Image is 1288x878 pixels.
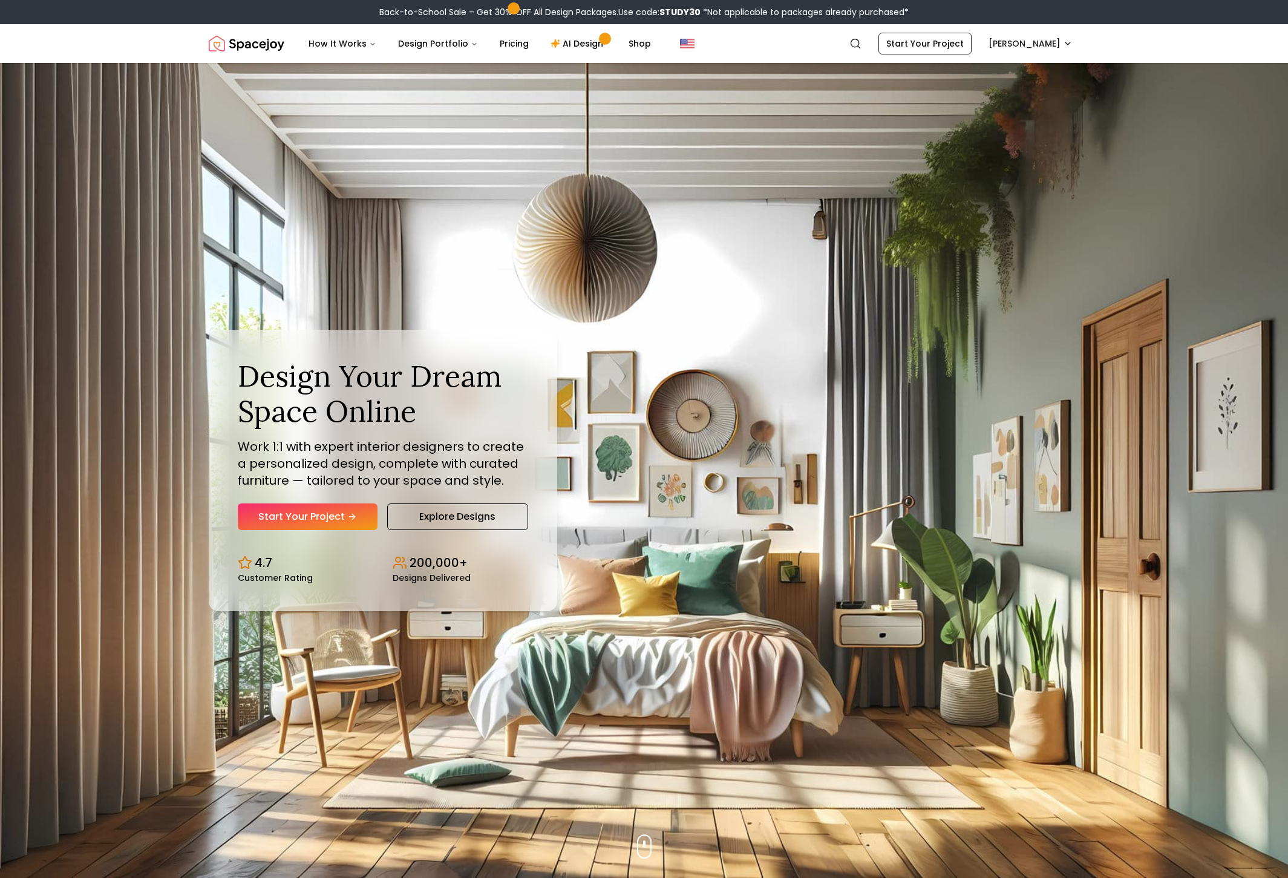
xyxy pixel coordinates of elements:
[209,24,1080,63] nav: Global
[379,6,909,18] div: Back-to-School Sale – Get 30% OFF All Design Packages.
[878,33,972,54] a: Start Your Project
[209,31,284,56] img: Spacejoy Logo
[701,6,909,18] span: *Not applicable to packages already purchased*
[388,31,488,56] button: Design Portfolio
[299,31,661,56] nav: Main
[393,574,471,582] small: Designs Delivered
[619,31,661,56] a: Shop
[680,36,695,51] img: United States
[238,574,313,582] small: Customer Rating
[255,554,272,571] p: 4.7
[238,359,528,428] h1: Design Your Dream Space Online
[541,31,616,56] a: AI Design
[659,6,701,18] b: STUDY30
[238,545,528,582] div: Design stats
[238,503,378,530] a: Start Your Project
[299,31,386,56] button: How It Works
[618,6,701,18] span: Use code:
[238,438,528,489] p: Work 1:1 with expert interior designers to create a personalized design, complete with curated fu...
[981,33,1080,54] button: [PERSON_NAME]
[209,31,284,56] a: Spacejoy
[410,554,468,571] p: 200,000+
[490,31,538,56] a: Pricing
[387,503,528,530] a: Explore Designs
